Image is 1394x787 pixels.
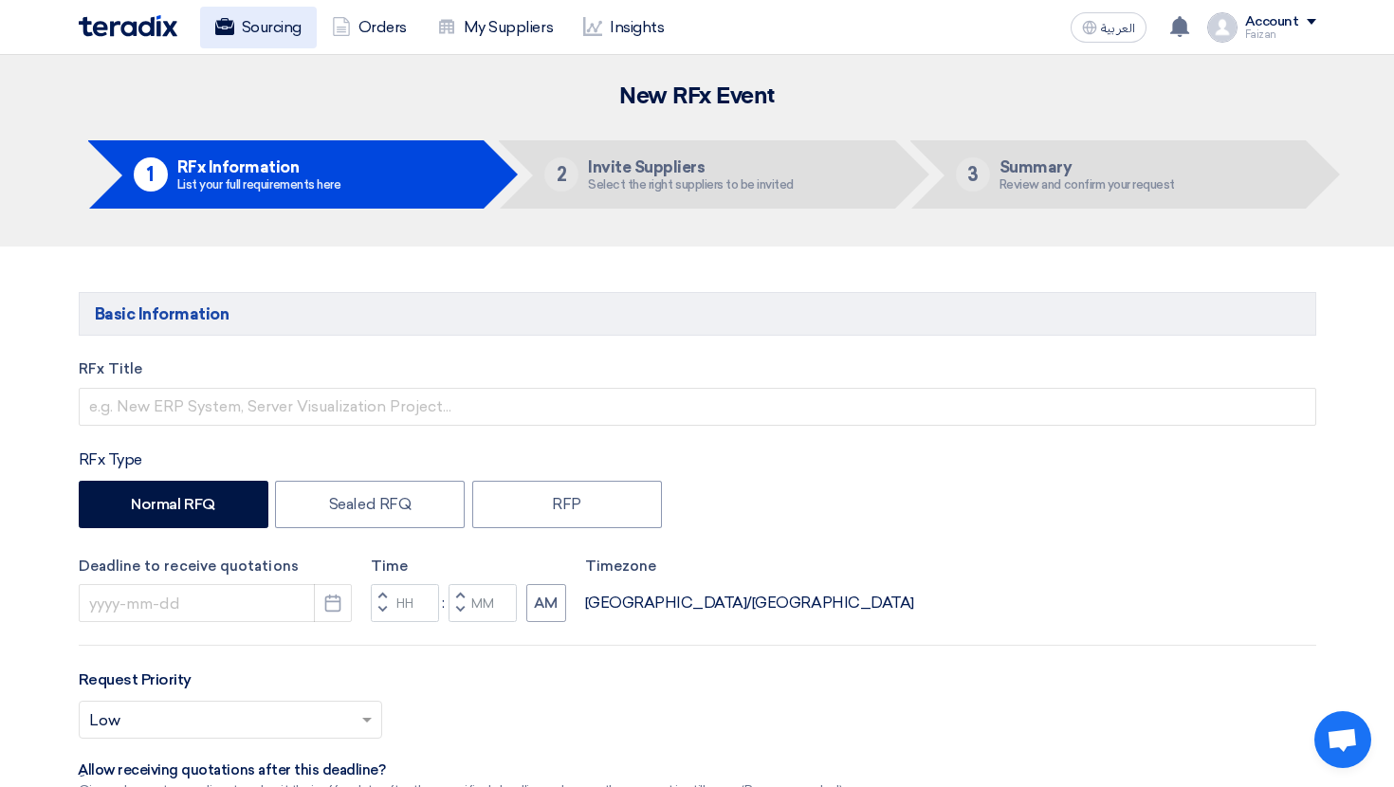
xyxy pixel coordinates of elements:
[588,158,794,175] h5: Invite Suppliers
[79,358,1316,380] label: RFx Title
[79,761,843,780] div: ِAllow receiving quotations after this deadline?
[1314,711,1371,768] div: Open chat
[568,7,679,48] a: Insights
[585,592,914,614] div: [GEOGRAPHIC_DATA]/[GEOGRAPHIC_DATA]
[79,83,1316,110] h2: New RFx Event
[79,292,1316,336] h5: Basic Information
[544,157,578,192] div: 2
[79,556,352,577] label: Deadline to receive quotations
[472,481,662,528] label: RFP
[449,584,517,622] input: Minutes
[956,157,990,192] div: 3
[79,668,192,691] label: Request Priority
[79,15,177,37] img: Teradix logo
[526,584,566,622] button: AM
[371,556,566,577] label: Time
[588,178,794,191] div: Select the right suppliers to be invited
[79,481,268,528] label: Normal RFQ
[275,481,465,528] label: Sealed RFQ
[177,158,341,175] h5: RFx Information
[1101,22,1135,35] span: العربية
[134,157,168,192] div: 1
[371,584,439,622] input: Hours
[585,556,914,577] label: Timezone
[422,7,568,48] a: My Suppliers
[317,7,422,48] a: Orders
[79,388,1316,426] input: e.g. New ERP System, Server Visualization Project...
[1245,29,1316,40] div: Faizan
[439,592,449,614] div: :
[1245,14,1299,30] div: Account
[79,448,1316,471] div: RFx Type
[1071,12,1146,43] button: العربية
[177,178,341,191] div: List your full requirements here
[1000,178,1175,191] div: Review and confirm your request
[200,7,317,48] a: Sourcing
[1000,158,1175,175] h5: Summary
[1207,12,1238,43] img: profile_test.png
[79,584,352,622] input: yyyy-mm-dd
